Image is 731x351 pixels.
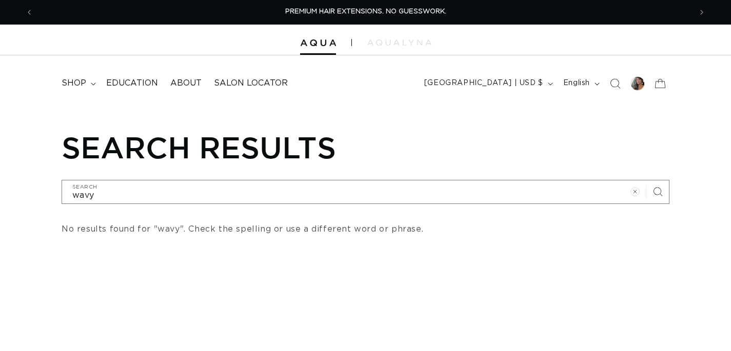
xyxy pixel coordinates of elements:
[62,222,669,237] p: No results found for "wavy". Check the spelling or use a different word or phrase.
[170,78,202,89] span: About
[164,72,208,95] a: About
[106,78,158,89] span: Education
[624,180,646,203] button: Clear search term
[646,180,669,203] button: Search
[18,3,41,22] button: Previous announcement
[563,78,590,89] span: English
[300,39,336,47] img: Aqua Hair Extensions
[62,78,86,89] span: shop
[285,8,446,15] span: PREMIUM HAIR EXTENSIONS. NO GUESSWORK.
[100,72,164,95] a: Education
[604,72,626,95] summary: Search
[62,180,669,203] input: Search
[557,74,604,93] button: English
[424,78,543,89] span: [GEOGRAPHIC_DATA] | USD $
[55,72,100,95] summary: shop
[62,130,669,164] h1: Search results
[367,39,431,46] img: aqualyna.com
[208,72,294,95] a: Salon Locator
[214,78,288,89] span: Salon Locator
[418,74,557,93] button: [GEOGRAPHIC_DATA] | USD $
[690,3,713,22] button: Next announcement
